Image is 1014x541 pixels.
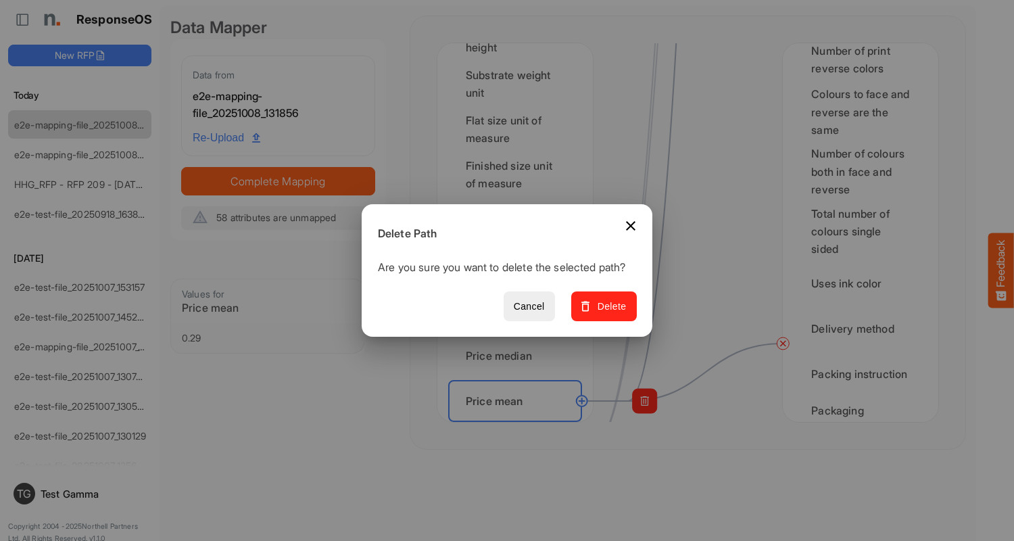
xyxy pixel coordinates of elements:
button: Cancel [504,291,555,322]
h6: Delete Path [378,225,626,243]
span: Delete [581,298,627,315]
p: Are you sure you want to delete the selected path? [378,259,626,281]
button: Delete [571,291,637,322]
button: Close dialog [614,210,647,242]
span: Cancel [514,298,545,315]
